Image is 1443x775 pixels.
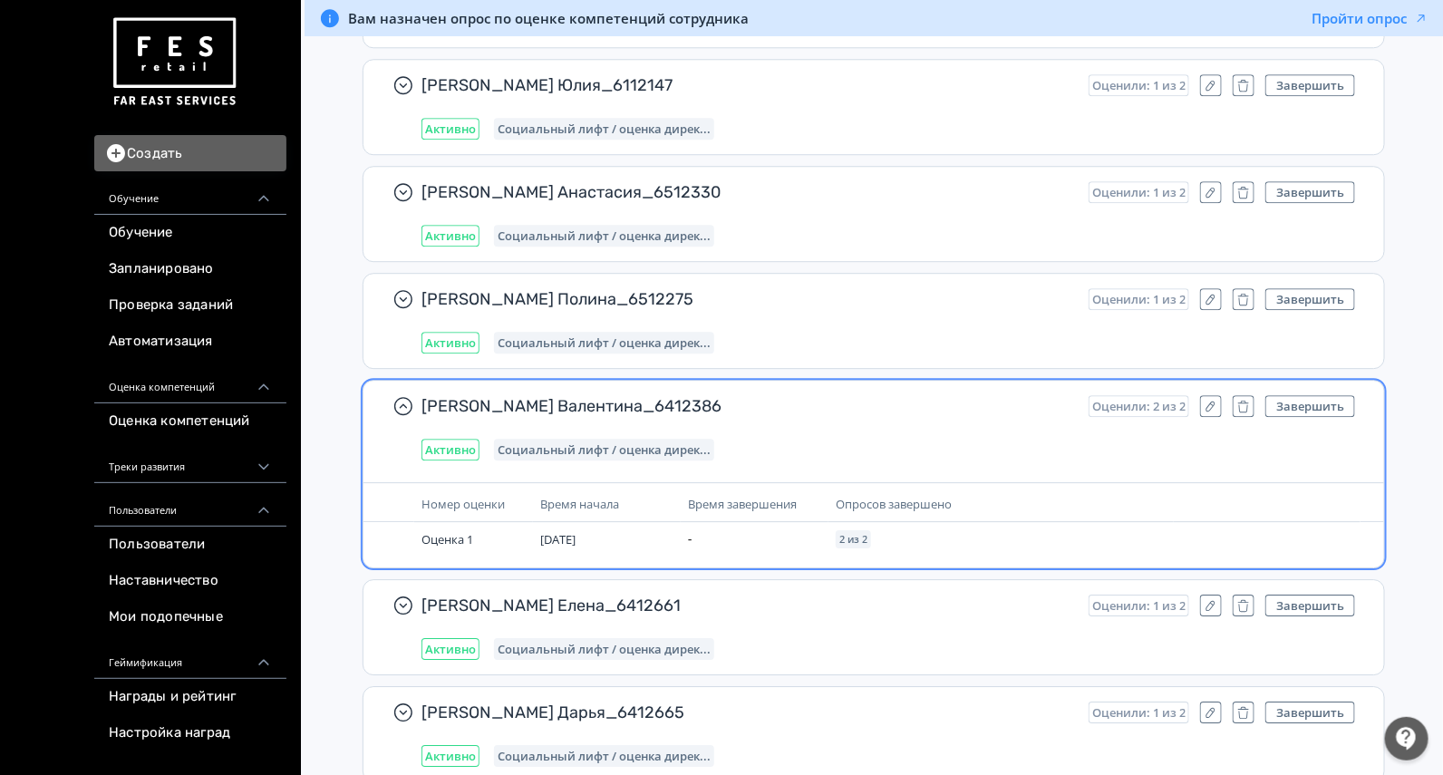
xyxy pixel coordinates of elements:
[498,121,711,136] span: Социальный лифт / оценка директора магазина
[425,335,476,350] span: Активно
[1265,181,1355,203] button: Завершить
[1312,9,1428,27] button: Пройти опрос
[94,635,286,679] div: Геймификация
[425,121,476,136] span: Активно
[1092,78,1186,92] span: Оценили: 1 из 2
[498,442,711,457] span: Социальный лифт / оценка директора магазина
[1265,395,1355,417] button: Завершить
[421,496,505,512] span: Номер оценки
[94,483,286,527] div: Пользователи
[421,702,1074,723] span: [PERSON_NAME] Дарья_6412665
[498,749,711,763] span: Социальный лифт / оценка директора магазина
[421,181,1074,203] span: [PERSON_NAME] Анастасия_6512330
[1265,595,1355,616] button: Завершить
[94,360,286,403] div: Оценка компетенций
[348,9,749,27] span: Вам назначен опрос по оценке компетенций сотрудника
[425,642,476,656] span: Активно
[94,287,286,324] a: Проверка заданий
[839,534,867,545] span: 2 из 2
[421,595,1074,616] span: [PERSON_NAME] Елена_6412661
[1092,705,1186,720] span: Оценили: 1 из 2
[94,679,286,715] a: Награды и рейтинг
[94,215,286,251] a: Обучение
[94,135,286,171] button: Создать
[421,288,1074,310] span: [PERSON_NAME] Полина_6512275
[1265,702,1355,723] button: Завершить
[94,527,286,563] a: Пользователи
[1092,292,1186,306] span: Оценили: 1 из 2
[94,440,286,483] div: Треки развития
[94,403,286,440] a: Оценка компетенций
[421,395,1074,417] span: [PERSON_NAME] Валентина_6412386
[688,496,797,512] span: Время завершения
[421,531,473,547] span: Оценка 1
[425,442,476,457] span: Активно
[94,715,286,751] a: Настройка наград
[540,496,619,512] span: Время начала
[421,74,1074,96] span: [PERSON_NAME] Юлия_6112147
[1092,598,1186,613] span: Оценили: 1 из 2
[1265,288,1355,310] button: Завершить
[94,171,286,215] div: Обучение
[425,749,476,763] span: Активно
[425,228,476,243] span: Активно
[1092,399,1186,413] span: Оценили: 2 из 2
[94,324,286,360] a: Автоматизация
[109,11,239,113] img: https://files.teachbase.ru/system/account/57463/logo/medium-936fc5084dd2c598f50a98b9cbe0469a.png
[94,563,286,599] a: Наставничество
[540,531,576,547] span: [DATE]
[1092,185,1186,199] span: Оценили: 1 из 2
[498,642,711,656] span: Социальный лифт / оценка директора магазина
[681,522,828,557] td: -
[498,228,711,243] span: Социальный лифт / оценка директора магазина
[94,251,286,287] a: Запланировано
[498,335,711,350] span: Социальный лифт / оценка директора магазина
[94,599,286,635] a: Мои подопечные
[836,496,952,512] span: Опросов завершено
[1265,74,1355,96] button: Завершить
